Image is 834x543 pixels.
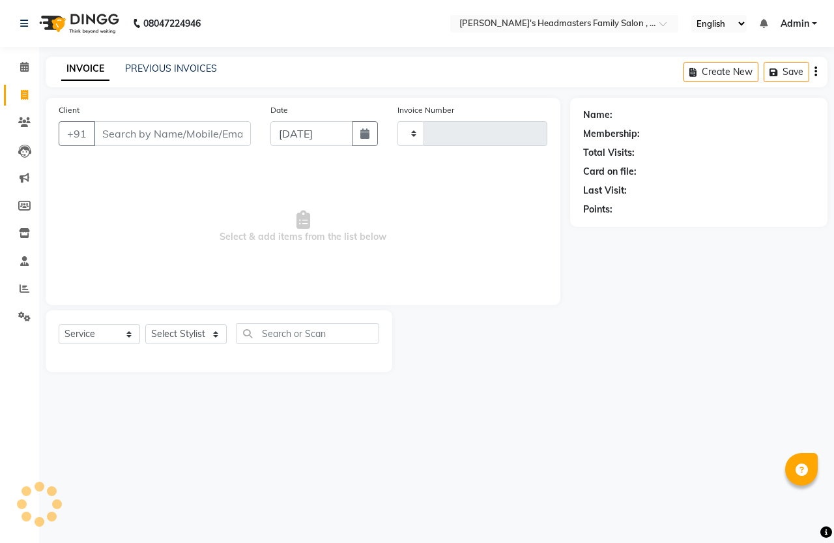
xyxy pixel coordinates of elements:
[583,165,637,179] div: Card on file:
[764,62,809,82] button: Save
[583,184,627,198] div: Last Visit:
[59,121,95,146] button: +91
[33,5,122,42] img: logo
[583,203,612,216] div: Points:
[683,62,758,82] button: Create New
[143,5,201,42] b: 08047224946
[61,57,109,81] a: INVOICE
[583,108,612,122] div: Name:
[94,121,251,146] input: Search by Name/Mobile/Email/Code
[59,104,79,116] label: Client
[583,146,635,160] div: Total Visits:
[125,63,217,74] a: PREVIOUS INVOICES
[237,323,379,344] input: Search or Scan
[781,17,809,31] span: Admin
[59,162,547,292] span: Select & add items from the list below
[270,104,288,116] label: Date
[583,127,640,141] div: Membership:
[779,491,821,530] iframe: chat widget
[397,104,454,116] label: Invoice Number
